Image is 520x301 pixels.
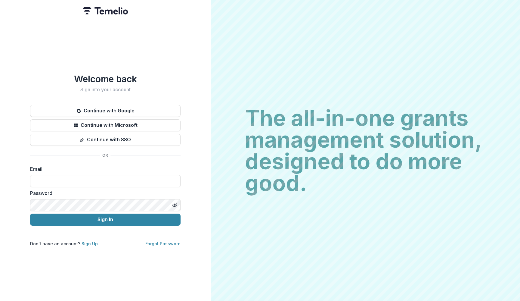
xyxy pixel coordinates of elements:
[30,190,177,197] label: Password
[82,241,98,246] a: Sign Up
[30,214,181,226] button: Sign In
[83,7,128,14] img: Temelio
[30,119,181,131] button: Continue with Microsoft
[170,200,179,210] button: Toggle password visibility
[30,165,177,173] label: Email
[145,241,181,246] a: Forgot Password
[30,240,98,247] p: Don't have an account?
[30,105,181,117] button: Continue with Google
[30,134,181,146] button: Continue with SSO
[30,74,181,84] h1: Welcome back
[30,87,181,92] h2: Sign into your account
